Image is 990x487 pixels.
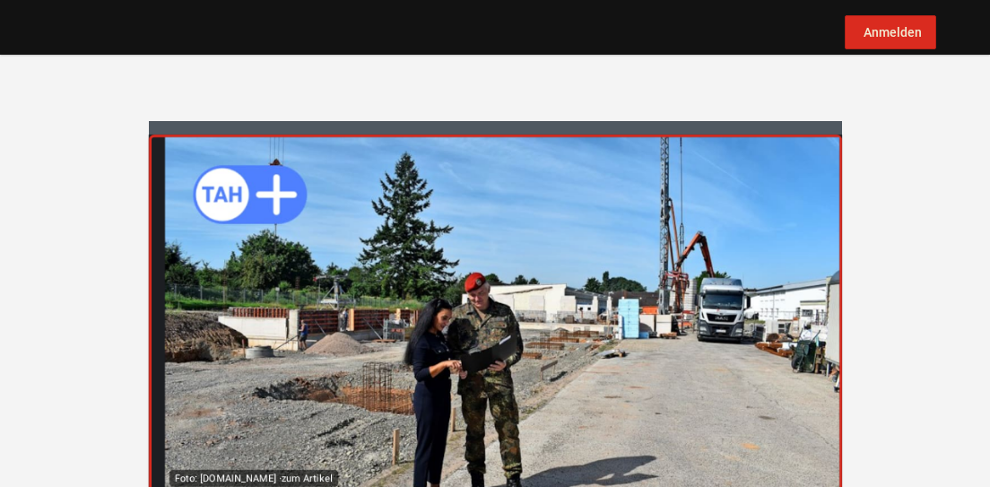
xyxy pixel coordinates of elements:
[864,25,922,39] span: Anmelden
[845,15,936,49] button: Anmelden
[282,473,333,484] span: zum Artikel
[169,470,338,487] div: Foto: [DOMAIN_NAME] ·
